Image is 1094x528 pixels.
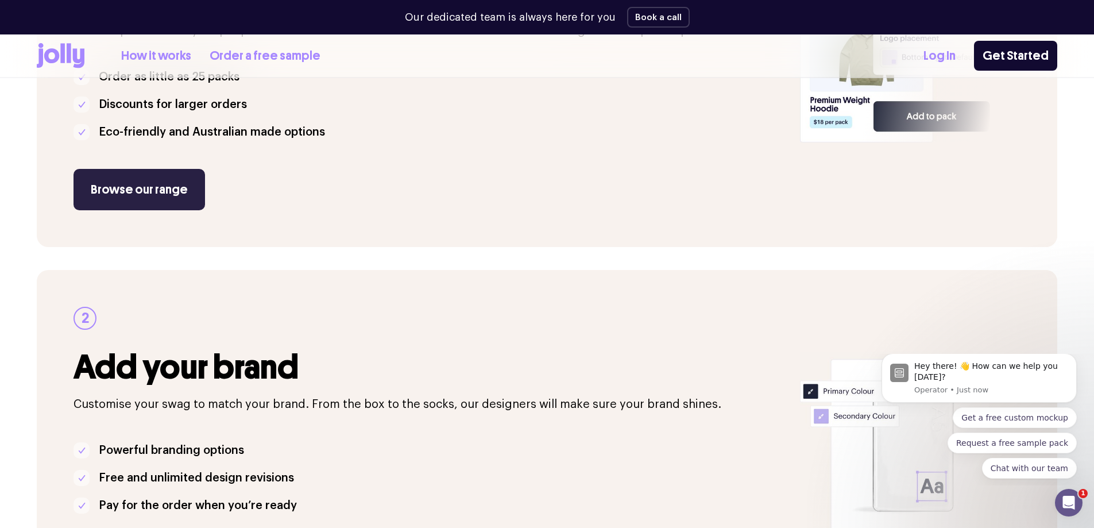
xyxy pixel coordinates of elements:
iframe: Intercom notifications message [864,354,1094,485]
p: Powerful branding options [99,441,244,460]
div: Quick reply options [17,53,212,125]
p: Free and unlimited design revisions [99,469,294,487]
a: How it works [121,47,191,65]
a: Get Started [974,41,1057,71]
span: 1 [1078,489,1088,498]
button: Book a call [627,7,690,28]
img: Profile image for Operator [26,10,44,28]
a: Log In [923,47,956,65]
button: Quick reply: Get a free custom mockup [88,53,212,74]
div: Message content [50,7,204,29]
p: Discounts for larger orders [99,95,247,114]
div: 2 [74,307,96,330]
button: Quick reply: Request a free sample pack [83,79,212,99]
a: Browse our range [74,169,205,210]
p: Eco-friendly and Australian made options [99,123,325,141]
p: Pay for the order when you’re ready [99,496,297,515]
button: Quick reply: Chat with our team [118,104,212,125]
p: Our dedicated team is always here for you [405,10,616,25]
p: Customise your swag to match your brand. From the box to the socks, our designers will make sure ... [74,395,786,414]
iframe: Intercom live chat [1055,489,1083,517]
p: Message from Operator, sent Just now [50,31,204,41]
div: Hey there! 👋 How can we help you [DATE]? [50,7,204,29]
h3: Add your brand [74,348,786,386]
a: Order a free sample [210,47,320,65]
